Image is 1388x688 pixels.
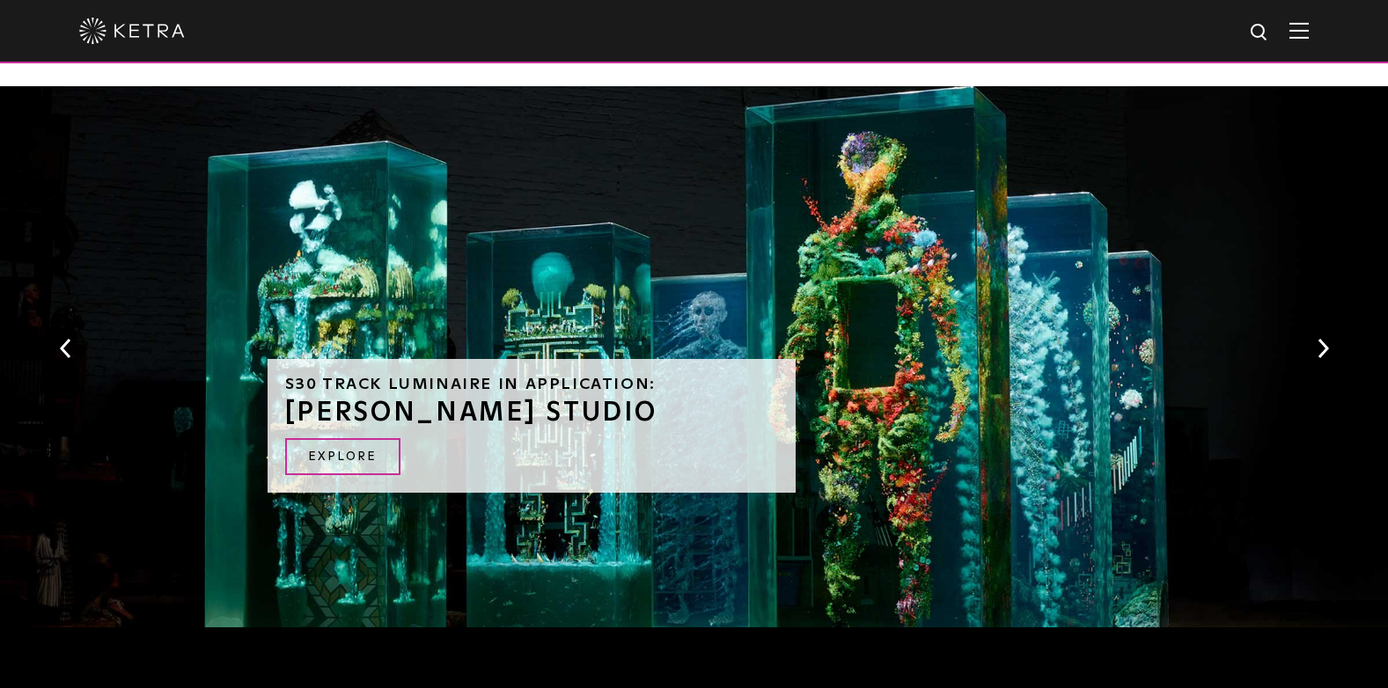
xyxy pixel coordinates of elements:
a: EXPLORE [285,438,400,476]
img: ketra-logo-2019-white [79,18,185,44]
img: search icon [1249,22,1271,44]
img: Hamburger%20Nav.svg [1289,22,1309,39]
button: Previous [56,337,74,360]
button: Next [1314,337,1332,360]
h3: [PERSON_NAME] STUDIO [285,399,778,426]
h6: S30 Track Luminaire in Application: [285,377,778,392]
